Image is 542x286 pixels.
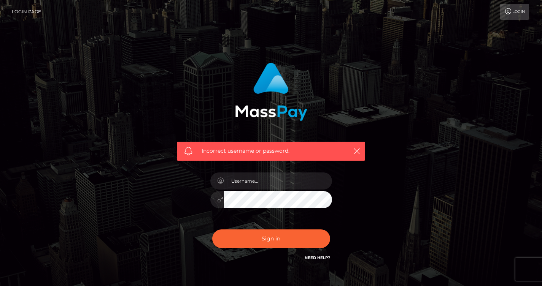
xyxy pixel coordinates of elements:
[224,172,332,190] input: Username...
[235,63,307,121] img: MassPay Login
[212,229,330,248] button: Sign in
[12,4,41,20] a: Login Page
[305,255,330,260] a: Need Help?
[500,4,529,20] a: Login
[202,147,340,155] span: Incorrect username or password.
